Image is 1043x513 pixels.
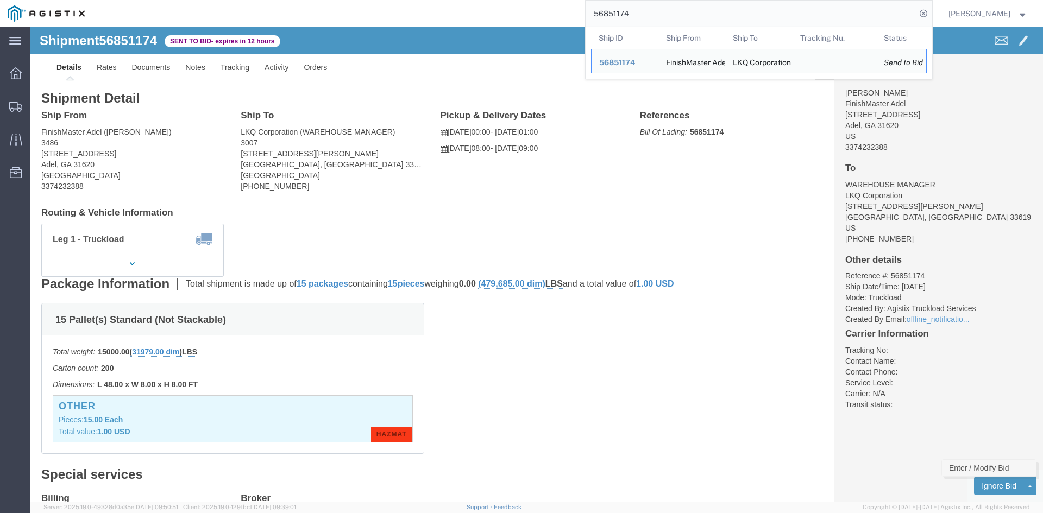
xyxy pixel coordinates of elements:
span: [DATE] 09:50:51 [134,504,178,510]
input: Search for shipment number, reference number [586,1,916,27]
div: FinishMaster Adel [665,49,718,73]
iframe: FS Legacy Container [30,27,1043,502]
span: Client: 2025.19.0-129fbcf [183,504,296,510]
span: 56851174 [599,58,635,67]
div: LKQ Corporation [733,49,785,73]
th: Ship ID [591,27,658,49]
table: Search Results [591,27,932,79]
th: Status [876,27,927,49]
span: [DATE] 09:39:01 [252,504,296,510]
div: 56851174 [599,57,651,68]
span: Douglas Harris [948,8,1010,20]
a: Feedback [494,504,521,510]
div: Send to Bid [884,57,919,68]
th: Ship From [658,27,725,49]
a: Support [467,504,494,510]
span: Copyright © [DATE]-[DATE] Agistix Inc., All Rights Reserved [863,503,1030,512]
button: [PERSON_NAME] [948,7,1028,20]
img: logo [8,5,85,22]
th: Ship To [725,27,793,49]
th: Tracking Nu. [792,27,876,49]
span: Server: 2025.19.0-49328d0a35e [43,504,178,510]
